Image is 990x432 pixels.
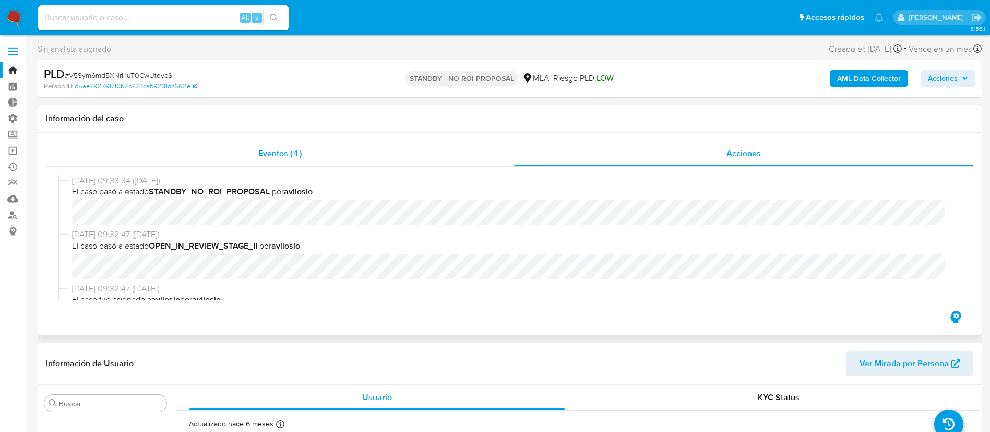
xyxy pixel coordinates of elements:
input: Buscar usuario o caso... [38,11,289,25]
button: Buscar [49,399,57,407]
span: Sin analista asignado [38,43,111,55]
span: Acciones [726,147,761,159]
span: Acciones [928,70,958,87]
div: MLA [522,73,549,84]
p: STANDBY - NO ROI PROPOSAL [405,71,518,86]
span: [DATE] 09:33:34 ([DATE]) [72,175,957,186]
span: El caso fue asignado a por [72,294,957,306]
span: [DATE] 09:32:47 ([DATE]) [72,283,957,295]
b: PLD [44,65,65,82]
b: avilosio [192,294,221,306]
span: Riesgo PLD: [553,73,614,84]
b: avilosio [151,294,180,306]
button: Acciones [921,70,975,87]
a: d5ae79279f7f0b2c723cab9231dc662e [75,81,197,91]
div: Creado el: [DATE] [829,42,902,56]
span: Vence en un mes [909,43,972,55]
button: Ver Mirada por Persona [846,351,973,376]
span: El caso pasó a estado por [72,240,957,252]
input: Buscar [59,399,162,408]
button: AML Data Collector [830,70,908,87]
span: Ver Mirada por Persona [860,351,949,376]
b: OPEN_IN_REVIEW_STAGE_II [149,240,257,252]
span: s [255,13,258,22]
button: search-icon [263,10,284,25]
span: KYC Status [758,391,800,403]
b: avilosio [271,240,300,252]
p: Actualizado hace 6 meses [189,419,273,429]
b: Person ID [44,81,73,91]
span: Alt [241,13,249,22]
span: # V59ym6md5XNrHuT0CwUteycS [65,70,172,80]
span: LOW [597,72,614,84]
span: Eventos ( 1 ) [258,147,302,159]
span: Accesos rápidos [806,12,864,23]
p: leandro.caroprese@mercadolibre.com [909,13,968,22]
b: AML Data Collector [837,70,901,87]
h1: Información del caso [46,113,973,124]
span: Usuario [362,391,392,403]
a: Salir [971,12,982,23]
b: STANDBY_NO_ROI_PROPOSAL [149,185,270,197]
span: - [904,42,906,56]
h1: Información de Usuario [46,358,134,369]
a: Notificaciones [875,13,884,22]
b: avilosio [284,185,313,197]
span: [DATE] 09:32:47 ([DATE]) [72,229,957,240]
span: El caso pasó a estado por [72,186,957,197]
